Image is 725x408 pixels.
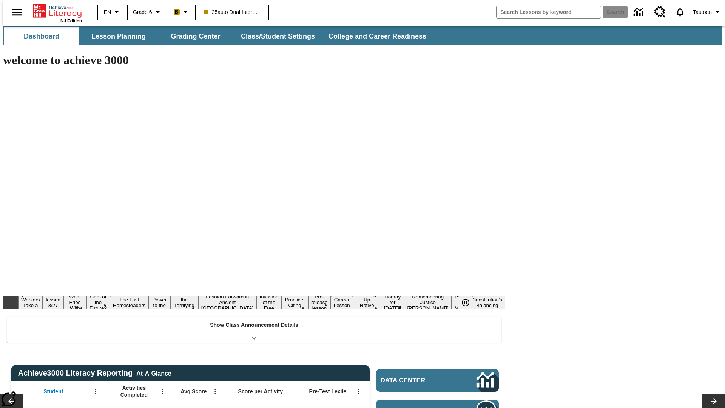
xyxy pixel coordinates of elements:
button: Slide 7 Attack of the Terrifying Tomatoes [170,290,198,315]
div: Show Class Announcement Details [7,317,501,343]
span: NJ Edition [60,19,82,23]
button: Slide 1 Labor Day: Workers Take a Stand [18,290,43,315]
span: Activities Completed [109,385,159,398]
button: Lesson carousel, Next [702,394,725,408]
span: B [175,7,179,17]
button: Slide 2 Test lesson 3/27 en [43,290,63,315]
span: Data Center [381,377,451,384]
button: Boost Class color is peach. Change class color [171,5,193,19]
button: Slide 12 Career Lesson [331,296,353,309]
button: Dashboard [4,27,79,45]
span: Student [43,388,63,395]
button: Profile/Settings [690,5,725,19]
button: College and Career Readiness [322,27,432,45]
button: Slide 13 Cooking Up Native Traditions [353,290,381,315]
button: Slide 11 Pre-release lesson [308,293,331,312]
button: Pause [458,296,473,309]
button: Lesson Planning [81,27,156,45]
button: Grade: Grade 6, Select a grade [130,5,165,19]
button: Open Menu [353,386,364,397]
span: Avg Score [180,388,207,395]
button: Grading Center [158,27,233,45]
h1: welcome to achieve 3000 [3,53,505,67]
button: Open Menu [157,386,168,397]
a: Data Center [376,369,499,392]
p: Show Class Announcement Details [210,321,298,329]
a: Data Center [629,2,650,23]
div: Home [33,3,82,23]
span: Achieve3000 Literacy Reporting [18,369,171,377]
span: EN [104,8,111,16]
span: Tautoen [693,8,712,16]
span: Score per Activity [238,388,283,395]
div: SubNavbar [3,27,433,45]
span: Grade 6 [133,8,152,16]
a: Notifications [670,2,690,22]
a: Resource Center, Will open in new tab [650,2,670,22]
button: Open side menu [6,1,28,23]
button: Slide 5 The Last Homesteaders [110,296,149,309]
div: Pause [458,296,481,309]
div: At-A-Glance [136,369,171,377]
button: Slide 9 The Invasion of the Free CD [257,287,282,318]
button: Open Menu [90,386,101,397]
button: Slide 17 The Constitution's Balancing Act [469,290,505,315]
button: Class/Student Settings [235,27,321,45]
button: Open Menu [210,386,221,397]
input: search field [497,6,601,18]
button: Slide 15 Remembering Justice O'Connor [404,293,452,312]
a: Home [33,3,82,19]
button: Language: EN, Select a language [100,5,125,19]
div: SubNavbar [3,26,722,45]
button: Slide 8 Fashion Forward in Ancient Rome [198,293,257,312]
span: 25auto Dual International [204,8,260,16]
button: Slide 10 Mixed Practice: Citing Evidence [281,290,308,315]
button: Slide 4 Cars of the Future? [86,293,110,312]
button: Slide 16 Point of View [452,293,469,312]
button: Slide 3 Do You Want Fries With That? [63,287,86,318]
span: Pre-Test Lexile [309,388,347,395]
button: Slide 14 Hooray for Constitution Day! [381,293,404,312]
button: Slide 6 Solar Power to the People [149,290,171,315]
